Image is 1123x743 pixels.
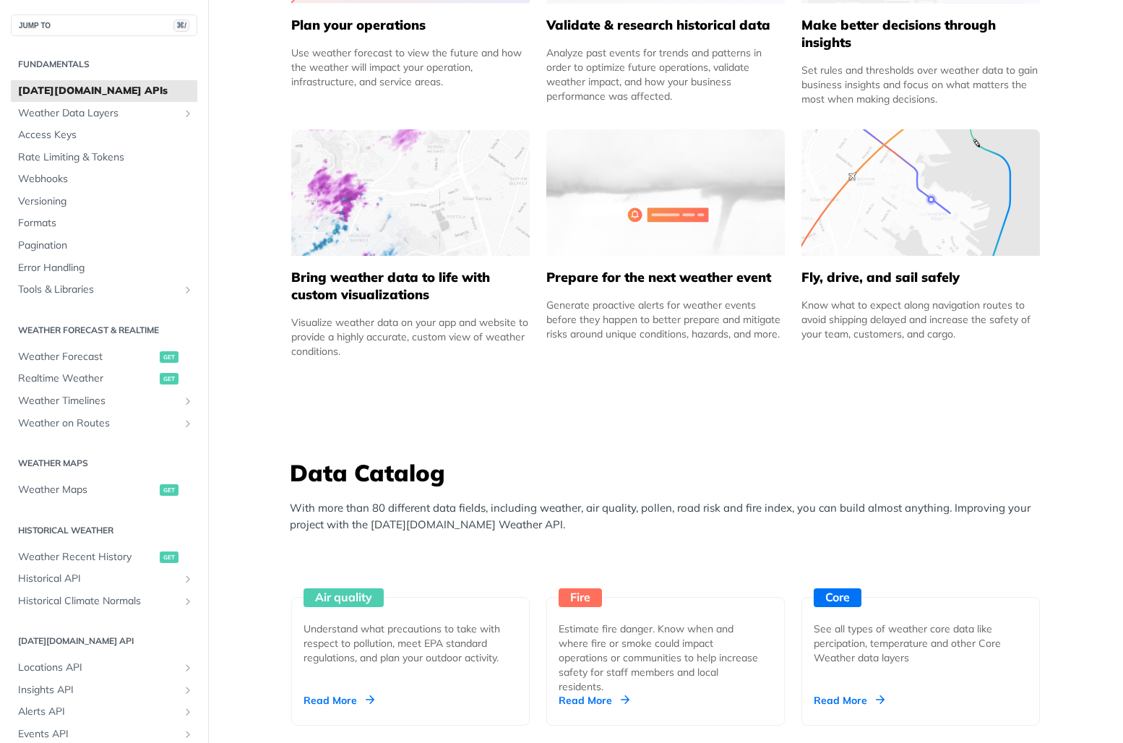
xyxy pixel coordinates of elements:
[11,212,197,234] a: Formats
[182,108,194,119] button: Show subpages for Weather Data Layers
[182,573,194,585] button: Show subpages for Historical API
[11,679,197,701] a: Insights APIShow subpages for Insights API
[11,103,197,124] a: Weather Data LayersShow subpages for Weather Data Layers
[11,279,197,301] a: Tools & LibrariesShow subpages for Tools & Libraries
[11,524,197,537] h2: Historical Weather
[160,551,178,563] span: get
[160,351,178,363] span: get
[18,683,178,697] span: Insights API
[11,235,197,257] a: Pagination
[18,394,178,408] span: Weather Timelines
[11,635,197,648] h2: [DATE][DOMAIN_NAME] API
[801,269,1040,286] h5: Fly, drive, and sail safely
[160,373,178,385] span: get
[814,588,861,607] div: Core
[546,269,785,286] h5: Prepare for the next weather event
[11,657,197,679] a: Locations APIShow subpages for Locations API
[11,124,197,146] a: Access Keys
[18,371,156,386] span: Realtime Weather
[18,84,194,98] span: [DATE][DOMAIN_NAME] APIs
[173,20,189,32] span: ⌘/
[182,684,194,696] button: Show subpages for Insights API
[18,128,194,142] span: Access Keys
[814,693,885,708] div: Read More
[304,588,384,607] div: Air quality
[18,194,194,209] span: Versioning
[304,693,374,708] div: Read More
[11,80,197,102] a: [DATE][DOMAIN_NAME] APIs
[291,129,530,256] img: 4463876-group-4982x.svg
[182,706,194,718] button: Show subpages for Alerts API
[11,191,197,212] a: Versioning
[801,129,1040,256] img: 994b3d6-mask-group-32x.svg
[304,622,506,665] div: Understand what precautions to take with respect to pollution, meet EPA standard regulations, and...
[11,590,197,612] a: Historical Climate NormalsShow subpages for Historical Climate Normals
[546,46,785,103] div: Analyze past events for trends and patterns in order to optimize future operations, validate weat...
[11,324,197,337] h2: Weather Forecast & realtime
[18,172,194,186] span: Webhooks
[11,58,197,71] h2: Fundamentals
[11,368,197,390] a: Realtime Weatherget
[18,283,178,297] span: Tools & Libraries
[559,588,602,607] div: Fire
[18,106,178,121] span: Weather Data Layers
[18,550,156,564] span: Weather Recent History
[546,17,785,34] h5: Validate & research historical data
[290,500,1049,533] p: With more than 80 different data fields, including weather, air quality, pollen, road risk and fi...
[18,705,178,719] span: Alerts API
[559,693,629,708] div: Read More
[11,257,197,279] a: Error Handling
[291,269,530,304] h5: Bring weather data to life with custom visualizations
[11,346,197,368] a: Weather Forecastget
[18,150,194,165] span: Rate Limiting & Tokens
[18,239,194,253] span: Pagination
[801,17,1040,51] h5: Make better decisions through insights
[182,395,194,407] button: Show subpages for Weather Timelines
[290,457,1049,489] h3: Data Catalog
[11,457,197,470] h2: Weather Maps
[18,727,178,742] span: Events API
[11,390,197,412] a: Weather TimelinesShow subpages for Weather Timelines
[18,594,178,609] span: Historical Climate Normals
[291,315,530,358] div: Visualize weather data on your app and website to provide a highly accurate, custom view of weath...
[11,568,197,590] a: Historical APIShow subpages for Historical API
[160,484,178,496] span: get
[796,544,1046,726] a: Core See all types of weather core data like percipation, temperature and other Core Weather data...
[285,544,535,726] a: Air quality Understand what precautions to take with respect to pollution, meet EPA standard regu...
[814,622,1016,665] div: See all types of weather core data like percipation, temperature and other Core Weather data layers
[182,284,194,296] button: Show subpages for Tools & Libraries
[182,596,194,607] button: Show subpages for Historical Climate Normals
[18,416,178,431] span: Weather on Routes
[11,14,197,36] button: JUMP TO⌘/
[11,168,197,190] a: Webhooks
[11,413,197,434] a: Weather on RoutesShow subpages for Weather on Routes
[11,546,197,568] a: Weather Recent Historyget
[291,17,530,34] h5: Plan your operations
[546,129,785,256] img: 2c0a313-group-496-12x.svg
[801,63,1040,106] div: Set rules and thresholds over weather data to gain business insights and focus on what matters th...
[18,661,178,675] span: Locations API
[18,483,156,497] span: Weather Maps
[11,479,197,501] a: Weather Mapsget
[559,622,761,694] div: Estimate fire danger. Know when and where fire or smoke could impact operations or communities to...
[18,350,156,364] span: Weather Forecast
[182,729,194,740] button: Show subpages for Events API
[291,46,530,89] div: Use weather forecast to view the future and how the weather will impact your operation, infrastru...
[18,572,178,586] span: Historical API
[182,662,194,674] button: Show subpages for Locations API
[11,701,197,723] a: Alerts APIShow subpages for Alerts API
[11,147,197,168] a: Rate Limiting & Tokens
[18,216,194,231] span: Formats
[18,261,194,275] span: Error Handling
[541,544,791,726] a: Fire Estimate fire danger. Know when and where fire or smoke could impact operations or communiti...
[182,418,194,429] button: Show subpages for Weather on Routes
[801,298,1040,341] div: Know what to expect along navigation routes to avoid shipping delayed and increase the safety of ...
[546,298,785,341] div: Generate proactive alerts for weather events before they happen to better prepare and mitigate ri...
